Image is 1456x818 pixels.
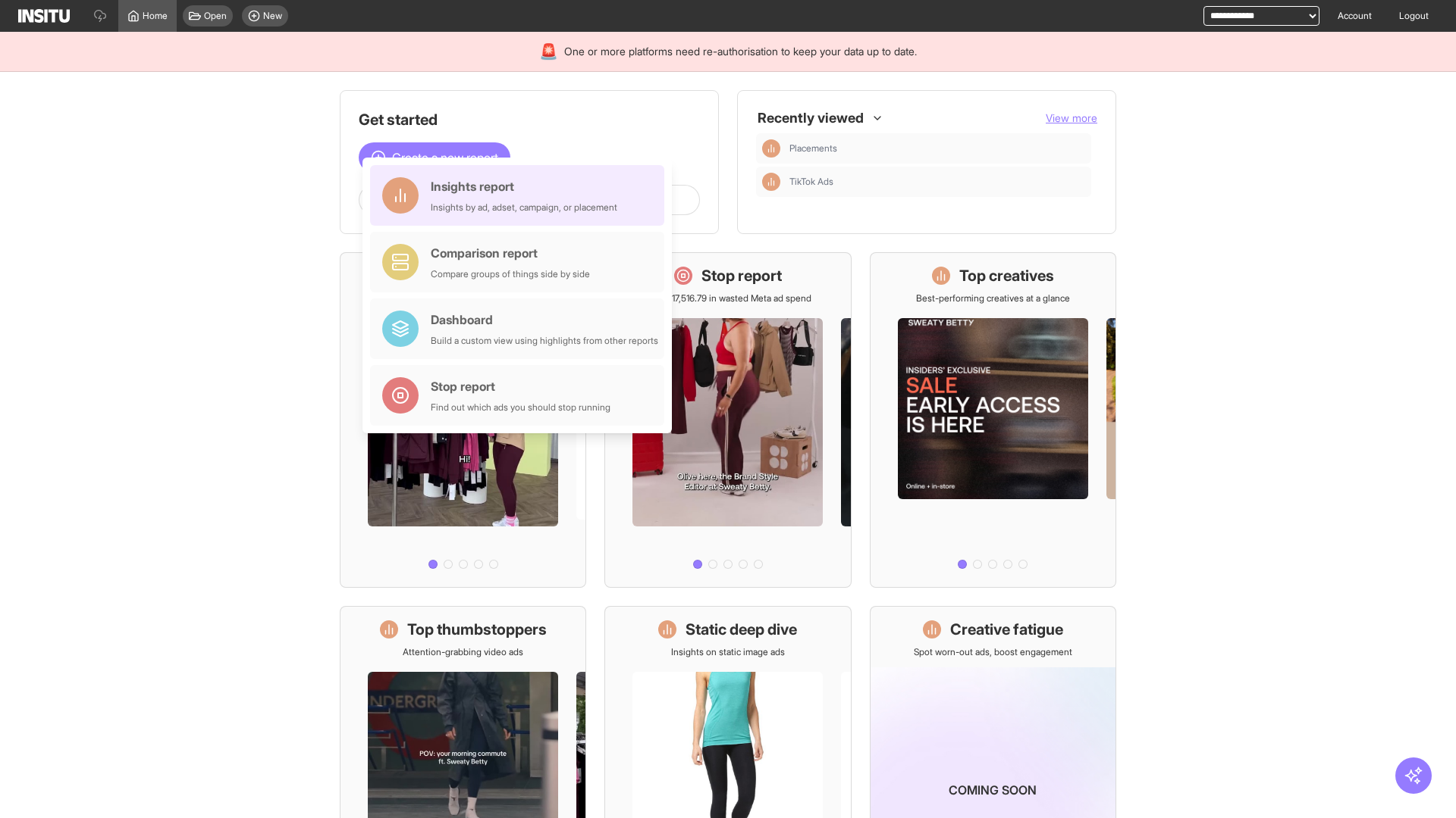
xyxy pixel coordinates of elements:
div: Insights [762,173,780,191]
span: One or more platforms need re-authorisation to keep your data up to date. [564,44,917,59]
div: Stop report [431,377,610,395]
div: Find out which ads you should stop running [431,401,610,414]
p: Attention-grabbing video ads [403,646,523,658]
h1: Get started [359,109,700,130]
span: Placements [789,142,1085,155]
h1: Top thumbstoppers [407,619,547,640]
div: Comparison report [431,244,590,262]
a: Top creativesBest-performing creatives at a glance [870,252,1116,588]
span: Placements [789,142,837,155]
p: Best-performing creatives at a glance [916,292,1070,304]
span: View more [1046,111,1097,124]
div: Insights report [431,177,617,195]
span: Open [204,10,227,22]
span: Create a new report [392,148,498,167]
a: Stop reportSave £17,516.79 in wasted Meta ad spend [604,252,851,588]
img: Logo [18,9,70,23]
div: Compare groups of things side by side [431,268,590,280]
span: TikTok Ads [789,176,1085,188]
h1: Top creatives [959,265,1054,286]
span: TikTok Ads [789,176,833,188]
p: Save £17,516.79 in wasted Meta ad spend [645,292,811,304]
div: Build a custom view using highlights from other reports [431,335,658,347]
a: What's live nowSee all active ads instantly [340,252,586,588]
h1: Stop report [701,265,782,286]
p: Insights on static image ads [671,646,785,658]
button: Create a new report [359,142,510,173]
button: View more [1046,111,1097,126]
h1: Static deep dive [686,619,797,640]
span: New [263,10,282,22]
span: Home [143,10,168,22]
div: Dashboard [431,311,658,329]
div: Insights by ad, adset, campaign, or placement [431,201,617,214]
div: 🚨 [539,41,558,62]
div: Insights [762,139,780,158]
